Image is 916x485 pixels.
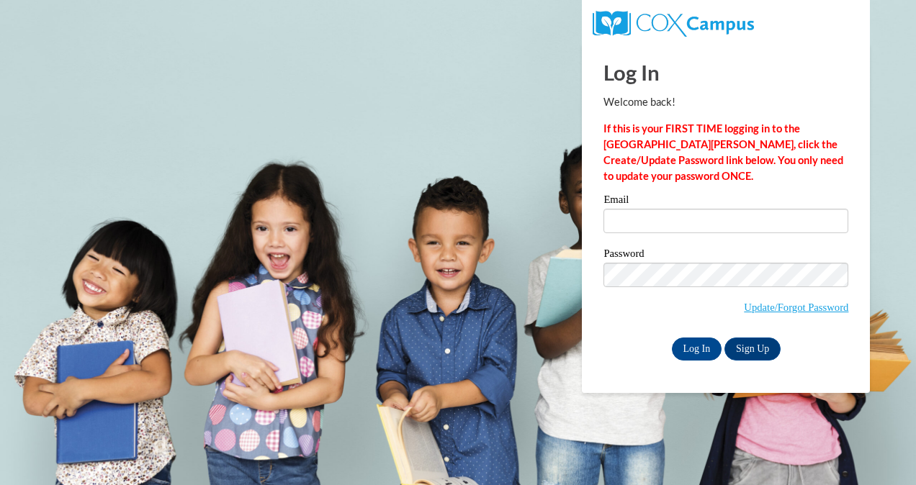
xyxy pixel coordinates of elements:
a: Update/Forgot Password [744,302,848,313]
img: COX Campus [593,11,753,37]
a: COX Campus [593,17,753,29]
a: Sign Up [724,337,781,361]
label: Password [603,248,848,263]
strong: If this is your FIRST TIME logging in to the [GEOGRAPHIC_DATA][PERSON_NAME], click the Create/Upd... [603,122,843,182]
p: Welcome back! [603,94,848,110]
label: Email [603,194,848,209]
input: Log In [672,337,722,361]
h1: Log In [603,58,848,87]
